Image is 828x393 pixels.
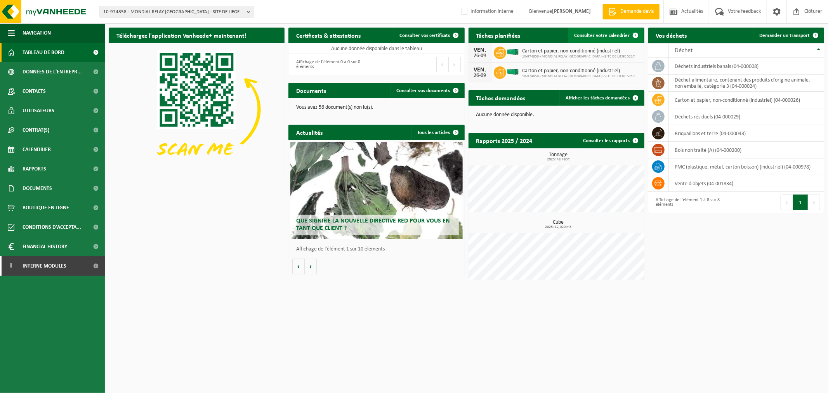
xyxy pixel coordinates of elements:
[476,112,637,118] p: Aucune donnée disponible.
[669,58,824,75] td: déchets industriels banals (04-000008)
[23,120,49,140] span: Contrat(s)
[394,28,464,43] a: Consulter vos certificats
[522,68,635,74] span: Carton et papier, non-conditionné (industriel)
[436,57,449,72] button: Previous
[103,6,244,18] span: 10-974858 - MONDIAL RELAY [GEOGRAPHIC_DATA] - SITE DE LIEGE 5217 - [GEOGRAPHIC_DATA]
[23,256,66,276] span: Interne modules
[472,53,488,59] div: 26-09
[753,28,823,43] a: Demander un transport
[109,28,254,43] h2: Téléchargez l'application Vanheede+ maintenant!
[669,92,824,108] td: carton et papier, non-conditionné (industriel) (04-000026)
[397,88,450,93] span: Consulter vos documents
[469,28,528,43] h2: Tâches planifiées
[391,83,464,98] a: Consulter vos documents
[648,28,695,43] h2: Vos déchets
[522,54,635,59] span: 10-974858 - MONDIAL RELAY [GEOGRAPHIC_DATA] - SITE DE LIEGE 5217
[781,195,793,210] button: Previous
[23,140,51,159] span: Calendrier
[472,67,488,73] div: VEN.
[23,101,54,120] span: Utilisateurs
[469,133,540,148] h2: Rapports 2025 / 2024
[472,220,644,229] h3: Cube
[411,125,464,140] a: Tous les articles
[574,33,630,38] span: Consulter votre calendrier
[296,218,450,231] span: Que signifie la nouvelle directive RED pour vous en tant que client ?
[290,142,463,239] a: Que signifie la nouvelle directive RED pour vous en tant que client ?
[109,43,285,175] img: Download de VHEPlus App
[506,49,519,56] img: HK-XR-30-GN-00
[618,8,656,16] span: Demande devis
[675,47,693,54] span: Déchet
[669,158,824,175] td: PMC (plastique, métal, carton boisson) (industriel) (04-000978)
[23,198,69,217] span: Boutique en ligne
[669,125,824,142] td: briquaillons et terre (04-000043)
[759,33,810,38] span: Demander un transport
[559,90,644,106] a: Afficher les tâches demandées
[288,28,368,43] h2: Certificats & attestations
[472,152,644,162] h3: Tonnage
[669,175,824,192] td: vente d'objets (04-001834)
[288,125,330,140] h2: Actualités
[23,43,64,62] span: Tableau de bord
[577,133,644,148] a: Consulter les rapports
[23,237,67,256] span: Financial History
[808,195,820,210] button: Next
[23,159,46,179] span: Rapports
[669,75,824,92] td: déchet alimentaire, contenant des produits d'origine animale, non emballé, catégorie 3 (04-000024)
[669,108,824,125] td: déchets résiduels (04-000029)
[23,82,46,101] span: Contacts
[23,62,82,82] span: Données de l'entrepr...
[449,57,461,72] button: Next
[522,48,635,54] span: Carton et papier, non-conditionné (industriel)
[23,23,51,43] span: Navigation
[288,43,464,54] td: Aucune donnée disponible dans le tableau
[472,158,644,162] span: 2025: 48,480 t
[400,33,450,38] span: Consulter vos certificats
[522,74,635,79] span: 10-974858 - MONDIAL RELAY [GEOGRAPHIC_DATA] - SITE DE LIEGE 5217
[23,217,81,237] span: Conditions d'accepta...
[472,73,488,78] div: 26-09
[552,9,591,14] strong: [PERSON_NAME]
[669,142,824,158] td: bois non traité (A) (04-000200)
[506,68,519,75] img: HK-XR-30-GN-00
[305,259,317,274] button: Volgende
[292,259,305,274] button: Vorige
[23,179,52,198] span: Documents
[292,56,373,73] div: Affichage de l'élément 0 à 0 sur 0 éléments
[8,256,15,276] span: I
[566,96,630,101] span: Afficher les tâches demandées
[296,247,460,252] p: Affichage de l'élément 1 sur 10 éléments
[568,28,644,43] a: Consulter votre calendrier
[472,47,488,53] div: VEN.
[652,194,733,211] div: Affichage de l'élément 1 à 8 sur 8 éléments
[472,225,644,229] span: 2025: 12,020 m3
[288,83,334,98] h2: Documents
[460,6,514,17] label: Information interne
[469,90,533,105] h2: Tâches demandées
[99,6,254,17] button: 10-974858 - MONDIAL RELAY [GEOGRAPHIC_DATA] - SITE DE LIEGE 5217 - [GEOGRAPHIC_DATA]
[602,4,660,19] a: Demande devis
[296,105,457,110] p: Vous avez 56 document(s) non lu(s).
[793,195,808,210] button: 1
